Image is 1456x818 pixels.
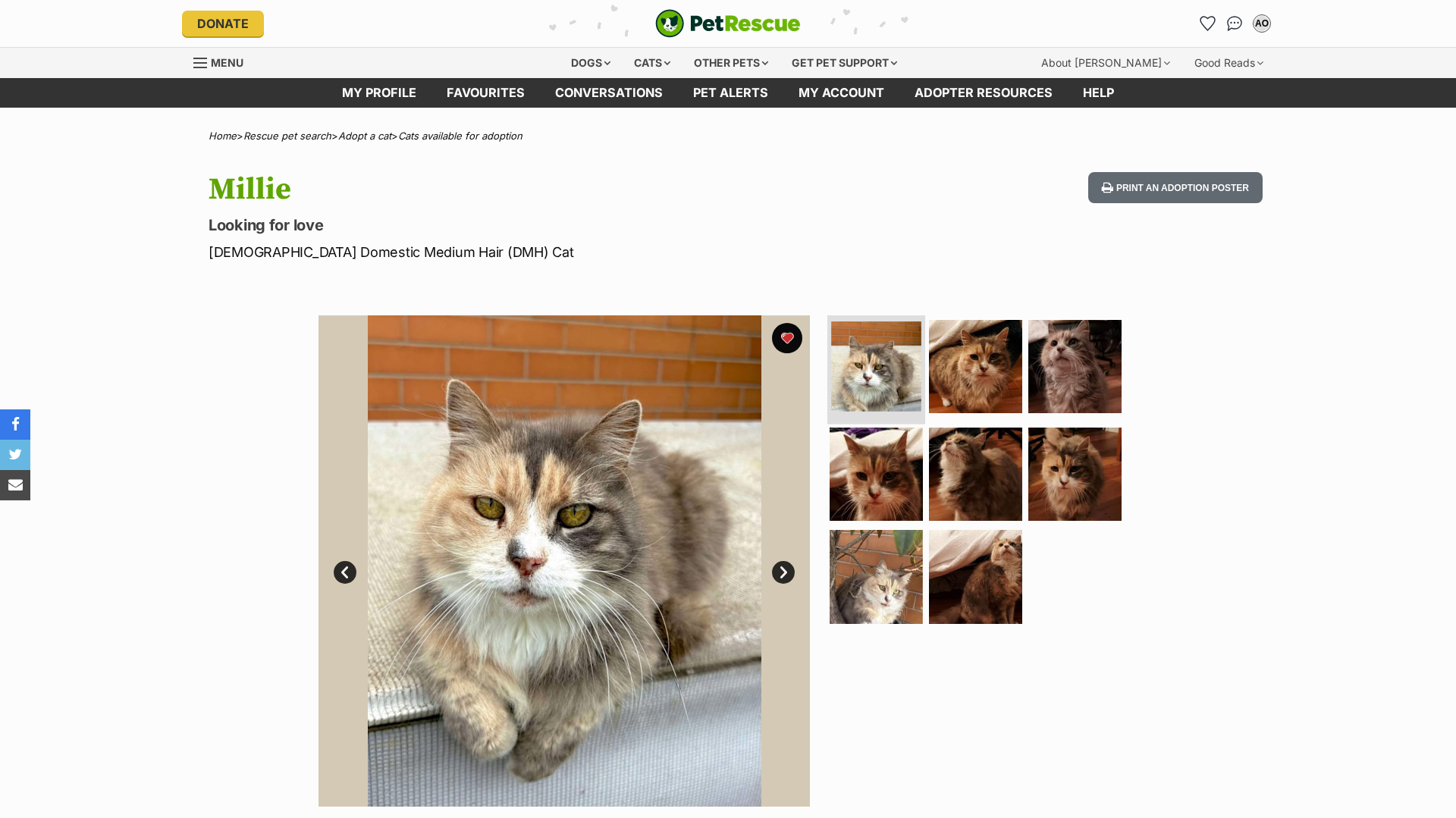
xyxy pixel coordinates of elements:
div: About [PERSON_NAME] [1031,48,1181,78]
span: Menu [211,56,243,69]
img: logo-cat-932fe2b9b8326f06289b0f2fb663e598f794de774fb13d1741a6617ecf9a85b4.svg [655,9,801,38]
a: Adopt a cat [338,130,391,142]
h1: Millie [209,172,850,207]
img: Photo of Millie [831,321,921,412]
button: favourite [772,323,802,353]
button: Print an adoption poster [1088,172,1263,203]
div: Cats [623,48,681,78]
div: Dogs [560,48,621,78]
a: Prev [334,561,356,584]
p: [DEMOGRAPHIC_DATA] Domestic Medium Hair (DMH) Cat [209,242,850,262]
img: Photo of Millie [830,530,923,623]
div: AO [1254,16,1269,31]
a: conversations [540,78,678,108]
a: Menu [193,48,254,75]
div: Good Reads [1184,48,1274,78]
a: Favourites [431,78,540,108]
img: Photo of Millie [318,315,810,807]
img: chat-41dd97257d64d25036548639549fe6c8038ab92f7586957e7f3b1b290dea8141.svg [1227,16,1243,31]
a: Adopter resources [899,78,1068,108]
a: My profile [327,78,431,108]
a: Home [209,130,237,142]
img: Photo of Millie [830,428,923,521]
img: Photo of Millie [1028,428,1122,521]
a: PetRescue [655,9,801,38]
a: Donate [182,11,264,36]
a: Help [1068,78,1129,108]
div: > > > [171,130,1285,142]
img: Photo of Millie [929,320,1022,413]
img: Photo of Millie [929,428,1022,521]
a: Conversations [1222,11,1247,36]
img: Photo of Millie [1028,320,1122,413]
img: Photo of Millie [929,530,1022,623]
p: Looking for love [209,215,850,236]
a: Rescue pet search [243,130,331,142]
a: My account [783,78,899,108]
a: Cats available for adoption [398,130,522,142]
a: Next [772,561,795,584]
a: Pet alerts [678,78,783,108]
button: My account [1250,11,1274,36]
div: Get pet support [781,48,908,78]
a: Favourites [1195,11,1219,36]
ul: Account quick links [1195,11,1274,36]
div: Other pets [683,48,779,78]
